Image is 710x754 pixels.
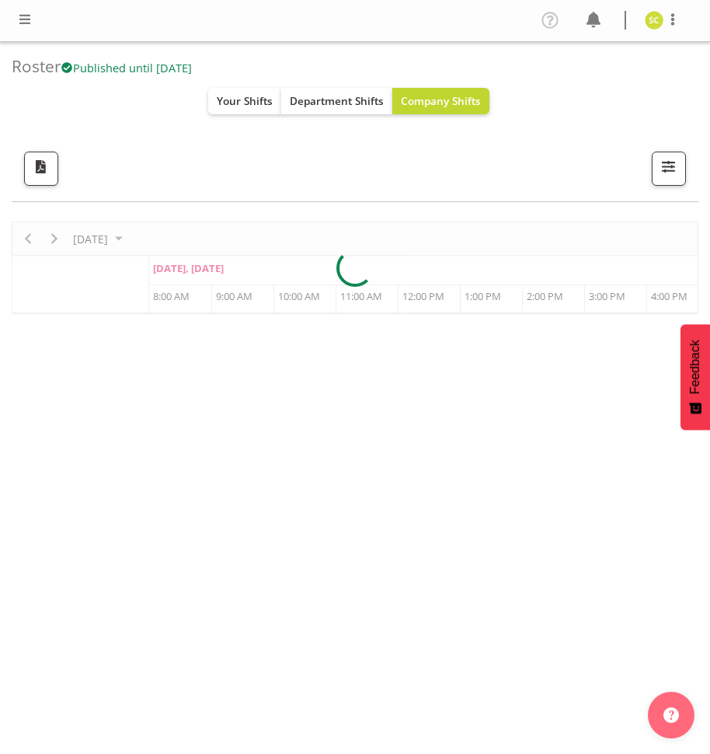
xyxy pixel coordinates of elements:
[680,324,710,430] button: Feedback - Show survey
[401,93,481,108] span: Company Shifts
[392,88,489,114] button: Company Shifts
[61,60,192,75] span: Published until [DATE]
[663,707,679,723] img: help-xxl-2.png
[217,93,273,108] span: Your Shifts
[645,11,663,30] img: samuel-carter11687.jpg
[208,88,281,114] button: Your Shifts
[652,152,686,186] button: Filter Shifts
[688,340,702,394] span: Feedback
[290,93,384,108] span: Department Shifts
[12,58,686,75] h4: Roster
[24,152,58,186] button: Download a PDF of the roster for the current day
[281,88,392,114] button: Department Shifts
